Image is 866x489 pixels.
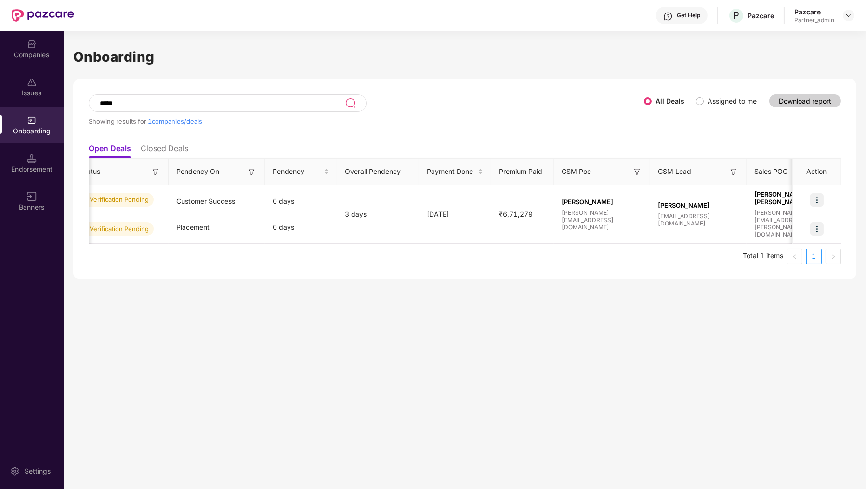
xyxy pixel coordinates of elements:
div: [DATE] [419,209,491,220]
img: svg+xml;base64,PHN2ZyBpZD0iSGVscC0zMngzMiIgeG1sbnM9Imh0dHA6Ly93d3cudzMub3JnLzIwMDAvc3ZnIiB3aWR0aD... [663,12,673,21]
button: Download report [769,94,841,107]
li: Total 1 items [743,249,783,264]
span: [PERSON_NAME] [PERSON_NAME] [754,190,835,206]
div: Settings [22,466,53,476]
img: svg+xml;base64,PHN2ZyB3aWR0aD0iMTYiIGhlaWdodD0iMTYiIHZpZXdCb3g9IjAgMCAxNiAxNiIgZmlsbD0ibm9uZSIgeG... [151,167,160,177]
img: svg+xml;base64,PHN2ZyB3aWR0aD0iMTYiIGhlaWdodD0iMTYiIHZpZXdCb3g9IjAgMCAxNiAxNiIgZmlsbD0ibm9uZSIgeG... [729,167,738,177]
img: svg+xml;base64,PHN2ZyBpZD0iU2V0dGluZy0yMHgyMCIgeG1sbnM9Imh0dHA6Ly93d3cudzMub3JnLzIwMDAvc3ZnIiB3aW... [10,466,20,476]
img: svg+xml;base64,PHN2ZyB3aWR0aD0iMTYiIGhlaWdodD0iMTYiIHZpZXdCb3g9IjAgMCAxNiAxNiIgZmlsbD0ibm9uZSIgeG... [27,192,37,201]
img: New Pazcare Logo [12,9,74,22]
div: Pazcare [748,11,774,20]
span: [PERSON_NAME] [658,201,739,209]
li: Previous Page [787,249,802,264]
li: Next Page [826,249,841,264]
th: Overall Pendency [337,159,419,185]
img: svg+xml;base64,PHN2ZyB3aWR0aD0iMjQiIGhlaWdodD0iMjUiIHZpZXdCb3g9IjAgMCAyNCAyNSIgZmlsbD0ibm9uZSIgeG... [345,97,356,109]
span: Customer Success [176,197,235,205]
span: Pendency [273,166,322,177]
img: svg+xml;base64,PHN2ZyB3aWR0aD0iMTYiIGhlaWdodD0iMTYiIHZpZXdCb3g9IjAgMCAxNiAxNiIgZmlsbD0ibm9uZSIgeG... [632,167,642,177]
div: 0 days [265,188,337,214]
span: Payment Done [427,166,476,177]
div: Verification Pending [90,224,149,234]
li: Open Deals [89,144,131,158]
span: P [733,10,739,21]
th: Pendency [265,159,337,185]
span: [EMAIL_ADDRESS][DOMAIN_NAME] [658,212,739,227]
span: [PERSON_NAME] [562,198,643,206]
label: Assigned to me [708,97,757,105]
span: Placement [176,223,210,231]
img: svg+xml;base64,PHN2ZyB3aWR0aD0iMTQuNSIgaGVpZ2h0PSIxNC41IiB2aWV3Qm94PSIwIDAgMTYgMTYiIGZpbGw9Im5vbm... [27,154,37,163]
span: ₹6,71,279 [491,210,540,218]
span: CSM Poc [562,166,591,177]
li: Closed Deals [141,144,188,158]
span: CSM Lead [658,166,691,177]
div: Pazcare [794,7,834,16]
button: right [826,249,841,264]
span: [PERSON_NAME][EMAIL_ADDRESS][PERSON_NAME][DOMAIN_NAME] [754,209,835,238]
img: svg+xml;base64,PHN2ZyB3aWR0aD0iMjAiIGhlaWdodD0iMjAiIHZpZXdCb3g9IjAgMCAyMCAyMCIgZmlsbD0ibm9uZSIgeG... [27,116,37,125]
h1: Onboarding [73,46,856,67]
span: 1 companies/deals [148,118,202,125]
button: left [787,249,802,264]
div: Verification Pending [90,195,149,204]
img: svg+xml;base64,PHN2ZyBpZD0iSXNzdWVzX2Rpc2FibGVkIiB4bWxucz0iaHR0cDovL3d3dy53My5vcmcvMjAwMC9zdmciIH... [27,78,37,87]
img: icon [810,193,824,207]
span: right [830,254,836,260]
span: left [792,254,798,260]
div: 0 days [265,214,337,240]
img: svg+xml;base64,PHN2ZyBpZD0iRHJvcGRvd24tMzJ4MzIiIHhtbG5zPSJodHRwOi8vd3d3LnczLm9yZy8yMDAwL3N2ZyIgd2... [845,12,853,19]
span: Status [80,166,100,177]
div: Partner_admin [794,16,834,24]
label: All Deals [656,97,684,105]
li: 1 [806,249,822,264]
span: [PERSON_NAME][EMAIL_ADDRESS][DOMAIN_NAME] [562,209,643,231]
span: Sales POC [754,166,787,177]
div: Showing results for [89,118,644,125]
a: 1 [807,249,821,264]
th: Action [793,159,841,185]
img: svg+xml;base64,PHN2ZyBpZD0iQ29tcGFuaWVzIiB4bWxucz0iaHR0cDovL3d3dy53My5vcmcvMjAwMC9zdmciIHdpZHRoPS... [27,40,37,49]
div: Get Help [677,12,700,19]
th: Payment Done [419,159,491,185]
span: Pendency On [176,166,219,177]
th: Premium Paid [491,159,554,185]
img: icon [810,222,824,236]
div: 3 days [337,209,419,220]
img: svg+xml;base64,PHN2ZyB3aWR0aD0iMTYiIGhlaWdodD0iMTYiIHZpZXdCb3g9IjAgMCAxNiAxNiIgZmlsbD0ibm9uZSIgeG... [247,167,257,177]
